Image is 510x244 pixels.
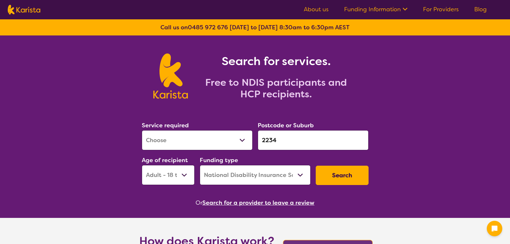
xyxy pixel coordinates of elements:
[142,156,188,164] label: Age of recipient
[200,156,238,164] label: Funding type
[423,5,459,13] a: For Providers
[258,122,314,129] label: Postcode or Suburb
[316,166,369,185] button: Search
[344,5,408,13] a: Funding Information
[258,130,369,150] input: Type
[196,77,357,100] h2: Free to NDIS participants and HCP recipients.
[8,5,40,15] img: Karista logo
[160,24,350,31] b: Call us on [DATE] to [DATE] 8:30am to 6:30pm AEST
[142,122,189,129] label: Service required
[153,54,188,99] img: Karista logo
[474,5,487,13] a: Blog
[304,5,329,13] a: About us
[196,198,202,208] span: Or
[202,198,314,208] button: Search for a provider to leave a review
[196,54,357,69] h1: Search for services.
[188,24,228,31] a: 0485 972 676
